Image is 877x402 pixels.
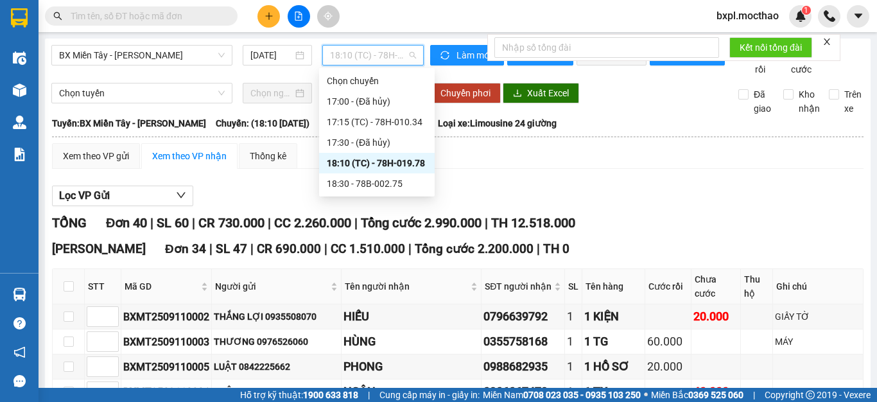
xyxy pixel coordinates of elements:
[123,359,209,375] div: BXMT2509110005
[647,358,689,376] div: 20.000
[483,333,562,351] div: 0355758168
[567,358,580,376] div: 1
[250,241,254,256] span: |
[257,5,280,28] button: plus
[415,241,534,256] span: Tổng cước 2.200.000
[52,241,146,256] span: [PERSON_NAME]
[71,9,222,23] input: Tìm tên, số ĐT hoặc mã đơn
[361,215,482,231] span: Tổng cước 2.990.000
[503,83,579,103] button: downloadXuất Excel
[491,215,575,231] span: TH 12.518.000
[565,269,582,304] th: SL
[729,37,812,58] button: Kết nối tổng đài
[121,304,212,329] td: BXMT2509110002
[456,48,494,62] span: Làm mới
[430,45,504,66] button: syncLàm mới
[121,354,212,380] td: BXMT2509110005
[63,149,129,163] div: Xem theo VP gửi
[408,241,412,256] span: |
[13,116,26,129] img: warehouse-icon
[52,215,87,231] span: TỔNG
[343,308,479,326] div: HIẾU
[216,241,247,256] span: SL 47
[288,5,310,28] button: file-add
[214,310,339,324] div: THẮNG LỢI 0935508070
[688,390,743,400] strong: 0369 525 060
[157,215,189,231] span: SL 60
[250,149,286,163] div: Thống kê
[11,8,28,28] img: logo-vxr
[567,383,580,401] div: 1
[13,375,26,387] span: message
[13,51,26,65] img: warehouse-icon
[59,46,225,65] span: BX Miền Tây - Tuy Hòa
[52,186,193,206] button: Lọc VP Gửi
[214,385,339,399] div: HUỆ 0937417862
[379,388,480,402] span: Cung cấp máy in - giấy in:
[513,89,522,99] span: download
[584,383,643,401] div: 1 TX
[523,390,641,400] strong: 0708 023 035 - 0935 103 250
[440,51,451,61] span: sync
[794,87,825,116] span: Kho nhận
[847,5,869,28] button: caret-down
[806,390,815,399] span: copyright
[327,74,427,88] div: Chọn chuyến
[250,48,293,62] input: 11/09/2025
[802,6,811,15] sup: 1
[693,308,738,326] div: 20.000
[775,310,861,324] div: GIẤY TỜ
[645,269,691,304] th: Cước rồi
[354,215,358,231] span: |
[483,388,641,402] span: Miền Nam
[693,383,738,401] div: 40.000
[59,188,110,204] span: Lọc VP Gửi
[584,358,643,376] div: 1 HỒ SƠ
[209,241,213,256] span: |
[215,279,328,293] span: Người gửi
[853,10,864,22] span: caret-down
[485,215,488,231] span: |
[121,329,212,354] td: BXMT2509110003
[342,304,482,329] td: HIẾU
[327,177,427,191] div: 18:30 - 78B-002.75
[265,12,274,21] span: plus
[52,118,206,128] b: Tuyến: BX Miền Tây - [PERSON_NAME]
[430,83,501,103] button: Chuyển phơi
[740,40,802,55] span: Kết nối tổng đài
[152,149,227,163] div: Xem theo VP nhận
[85,269,121,304] th: STT
[303,390,358,400] strong: 1900 633 818
[368,388,370,402] span: |
[795,10,806,22] img: icon-new-feature
[567,308,580,326] div: 1
[584,333,643,351] div: 1 TG
[123,309,209,325] div: BXMT2509110002
[345,279,468,293] span: Tên người nhận
[482,354,565,380] td: 0988682935
[582,269,645,304] th: Tên hàng
[250,86,293,100] input: Chọn ngày
[343,333,479,351] div: HÙNG
[584,308,643,326] div: 1 KIỆN
[482,329,565,354] td: 0355758168
[327,115,427,129] div: 17:15 (TC) - 78H-010.34
[123,334,209,350] div: BXMT2509110003
[482,304,565,329] td: 0796639792
[176,190,186,200] span: down
[773,269,864,304] th: Ghi chú
[150,215,153,231] span: |
[319,71,435,91] div: Chọn chuyến
[327,135,427,150] div: 17:30 - (Đã hủy)
[214,335,339,349] div: THƯƠNG 0976526060
[438,116,557,130] span: Loại xe: Limousine 24 giường
[13,148,26,161] img: solution-icon
[330,46,416,65] span: 18:10 (TC) - 78H-019.78
[324,241,327,256] span: |
[706,8,789,24] span: bxpl.mocthao
[192,215,195,231] span: |
[268,215,271,231] span: |
[317,5,340,28] button: aim
[13,83,26,97] img: warehouse-icon
[214,360,339,374] div: LUẬT 0842225662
